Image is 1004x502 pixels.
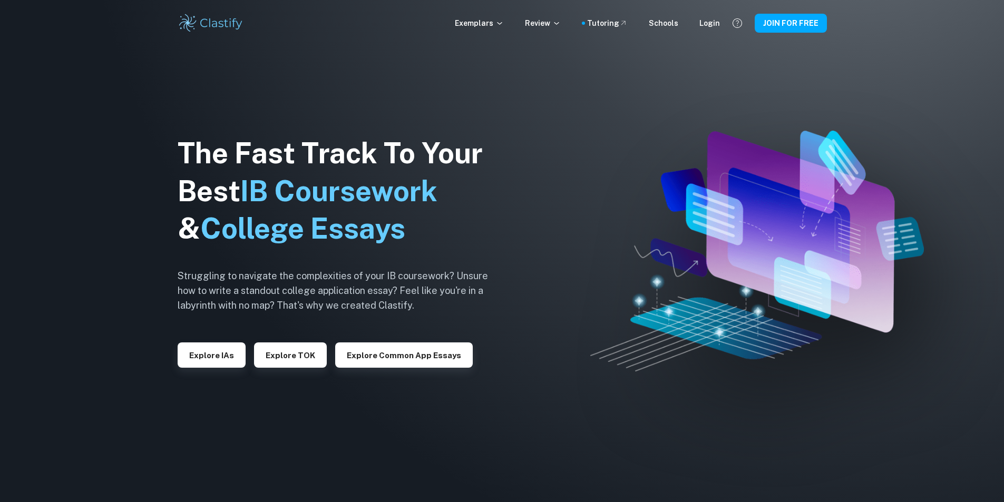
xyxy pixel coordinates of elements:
[240,174,437,208] span: IB Coursework
[335,350,473,360] a: Explore Common App essays
[178,342,246,368] button: Explore IAs
[335,342,473,368] button: Explore Common App essays
[587,17,628,29] a: Tutoring
[254,342,327,368] button: Explore TOK
[200,212,405,245] span: College Essays
[178,350,246,360] a: Explore IAs
[178,134,504,248] h1: The Fast Track To Your Best &
[755,14,827,33] button: JOIN FOR FREE
[699,17,720,29] a: Login
[455,17,504,29] p: Exemplars
[728,14,746,32] button: Help and Feedback
[525,17,561,29] p: Review
[590,131,924,371] img: Clastify hero
[649,17,678,29] a: Schools
[254,350,327,360] a: Explore TOK
[178,13,245,34] img: Clastify logo
[178,269,504,313] h6: Struggling to navigate the complexities of your IB coursework? Unsure how to write a standout col...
